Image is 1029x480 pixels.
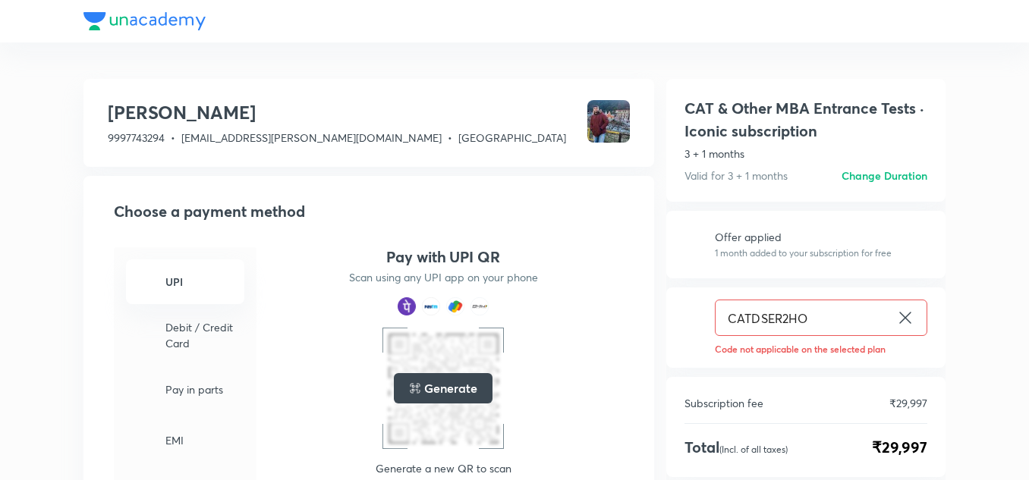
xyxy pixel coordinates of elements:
img: discount [684,309,703,327]
h5: Generate [424,379,477,397]
p: (Incl. of all taxes) [719,444,788,455]
p: Debit / Credit Card [165,319,235,351]
p: 3 + 1 months [684,146,927,162]
h2: Choose a payment method [114,200,630,223]
img: - [135,322,159,347]
span: [EMAIL_ADDRESS][PERSON_NAME][DOMAIN_NAME] [181,130,442,145]
h4: Total [684,436,788,459]
img: - [135,375,159,400]
p: Valid for 3 + 1 months [684,168,788,184]
img: offer [684,229,703,247]
img: - [135,427,159,451]
span: [GEOGRAPHIC_DATA] [458,130,566,145]
img: payment method [422,297,440,315]
span: ₹29,997 [872,436,927,459]
p: EMI [165,432,235,448]
p: Scan using any UPI app on your phone [349,270,538,285]
p: Subscription fee [684,395,763,411]
p: Generate a new QR to scan [376,461,511,476]
img: Avatar [587,100,630,143]
p: Pay in parts [165,381,235,397]
img: payment method [470,297,489,315]
p: ₹29,997 [889,395,927,411]
img: - [135,268,159,293]
p: Code not applicable on the selected plan [715,342,927,356]
img: payment method [446,297,464,315]
span: • [171,130,175,145]
h3: [PERSON_NAME] [108,100,566,124]
span: 9997743294 [108,130,165,145]
h4: Pay with UPI QR [386,247,500,267]
h6: UPI [165,274,235,290]
p: 1 month added to your subscription for free [715,246,892,260]
input: Have a referral code? [716,300,890,336]
h6: Change Duration [842,168,927,184]
img: payment method [398,297,416,315]
span: • [448,130,452,145]
img: loading.. [409,382,421,394]
h1: CAT & Other MBA Entrance Tests · Iconic subscription [684,97,927,143]
p: Offer applied [715,229,892,245]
